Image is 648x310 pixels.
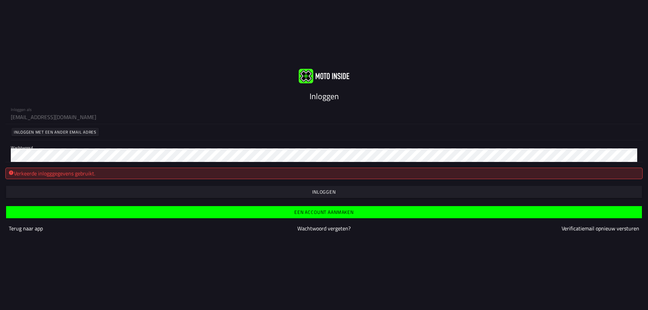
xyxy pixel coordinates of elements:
a: Terug naar app [9,224,43,232]
ion-text: Inloggen [312,190,336,194]
ion-icon: alert [8,170,14,175]
div: Verkeerde inlogggegevens gebruikt. [5,168,643,179]
ion-button: Een account aanmaken [6,206,642,218]
ion-text: Inloggen [309,90,339,102]
ion-button: Inloggen met een ander email adres [11,128,99,136]
a: Wachtwoord vergeten? [297,224,351,232]
a: Verificatiemail opnieuw versturen [562,224,639,232]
